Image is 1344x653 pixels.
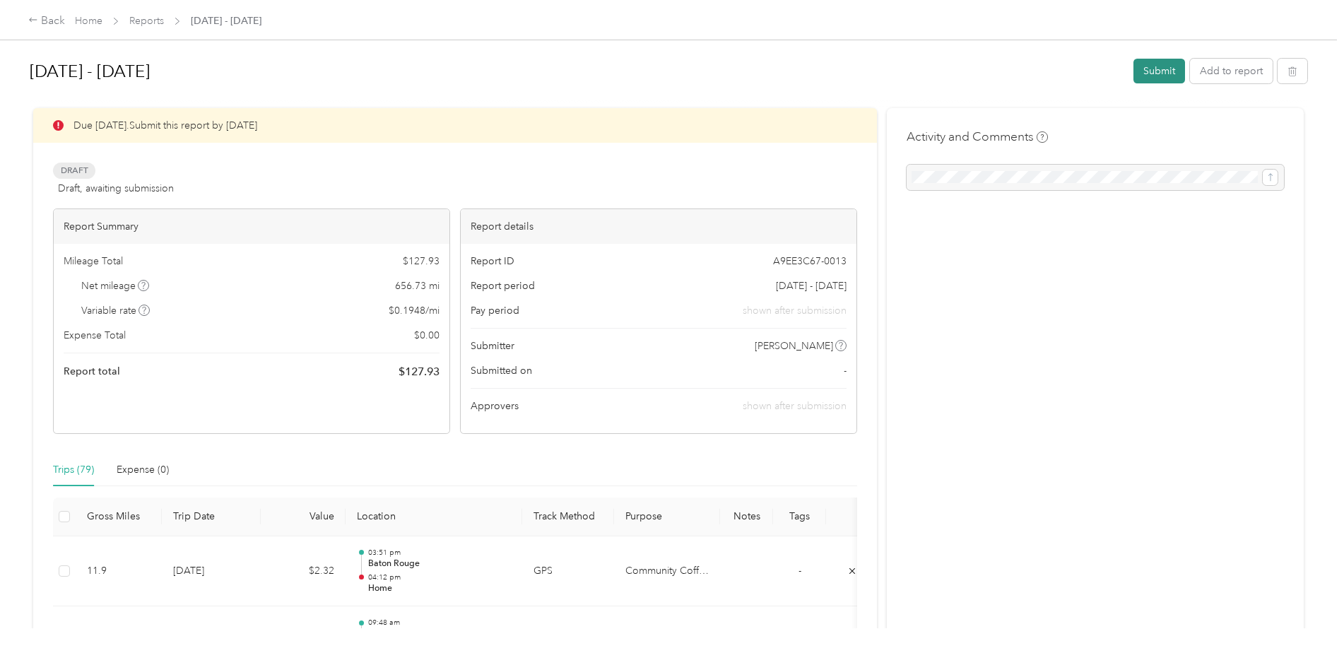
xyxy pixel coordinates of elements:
th: Notes [720,498,773,536]
div: Back [28,13,65,30]
div: Report Summary [54,209,449,244]
th: Purpose [614,498,720,536]
span: Mileage Total [64,254,123,269]
p: Home [368,582,511,595]
td: 11.9 [76,536,162,607]
span: Draft [53,163,95,179]
span: Submitted on [471,363,532,378]
td: GPS [522,536,614,607]
span: $ 0.1948 / mi [389,303,440,318]
span: Report ID [471,254,514,269]
span: A9EE3C67-0013 [773,254,847,269]
span: Expense Total [64,328,126,343]
p: 04:12 pm [368,572,511,582]
div: Expense (0) [117,462,169,478]
td: $2.32 [261,536,346,607]
span: $ 0.00 [414,328,440,343]
span: Report period [471,278,535,293]
span: shown after submission [743,303,847,318]
button: Submit [1133,59,1185,83]
iframe: Everlance-gr Chat Button Frame [1265,574,1344,653]
h1: Sep 1 - 30, 2025 [30,54,1124,88]
div: Report details [461,209,856,244]
div: Trips (79) [53,462,94,478]
span: Draft, awaiting submission [58,181,174,196]
span: [DATE] - [DATE] [776,278,847,293]
span: 656.73 mi [395,278,440,293]
span: Net mileage [81,278,150,293]
th: Trip Date [162,498,261,536]
span: Submitter [471,339,514,353]
a: Reports [129,15,164,27]
span: [DATE] - [DATE] [191,13,261,28]
th: Value [261,498,346,536]
span: Approvers [471,399,519,413]
td: Community Coffee [614,536,720,607]
div: Due [DATE]. Submit this report by [DATE] [33,108,877,143]
h4: Activity and Comments [907,128,1048,146]
span: Pay period [471,303,519,318]
span: - [798,565,801,577]
p: [STREET_ADDRESS][PERSON_NAME] [368,628,511,640]
a: Home [75,15,102,27]
td: [DATE] [162,536,261,607]
th: Tags [773,498,826,536]
span: Variable rate [81,303,151,318]
span: Report total [64,364,120,379]
button: Add to report [1190,59,1273,83]
span: [PERSON_NAME] [755,339,833,353]
p: Baton Rouge [368,558,511,570]
th: Track Method [522,498,614,536]
th: Gross Miles [76,498,162,536]
span: $ 127.93 [399,363,440,380]
th: Location [346,498,522,536]
span: - [844,363,847,378]
p: 03:51 pm [368,548,511,558]
span: shown after submission [743,400,847,412]
span: $ 127.93 [403,254,440,269]
p: 09:48 am [368,618,511,628]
